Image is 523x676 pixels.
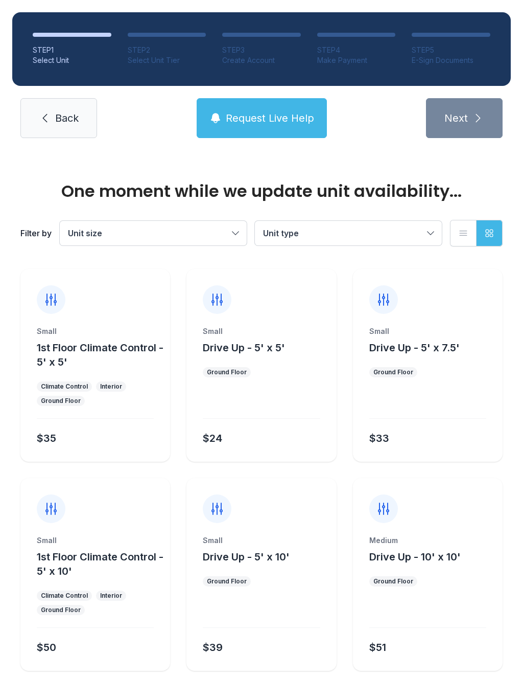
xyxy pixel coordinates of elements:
span: Next [444,111,468,125]
span: Drive Up - 5' x 5' [203,342,285,354]
div: Small [369,326,486,336]
div: Ground Floor [207,577,247,585]
div: $50 [37,640,56,655]
div: STEP 2 [128,45,206,55]
div: Filter by [20,227,52,239]
div: Small [203,326,320,336]
div: Ground Floor [207,368,247,376]
span: Drive Up - 10' x 10' [369,551,461,563]
button: 1st Floor Climate Control - 5' x 5' [37,341,166,369]
div: $24 [203,431,222,445]
div: Select Unit [33,55,111,65]
span: Unit size [68,228,102,238]
div: $35 [37,431,56,445]
div: $39 [203,640,223,655]
div: STEP 1 [33,45,111,55]
div: Create Account [222,55,301,65]
div: STEP 4 [317,45,396,55]
span: Drive Up - 5' x 10' [203,551,290,563]
div: Small [37,535,154,546]
span: Request Live Help [226,111,314,125]
button: Drive Up - 5' x 7.5' [369,341,460,355]
span: 1st Floor Climate Control - 5' x 5' [37,342,163,368]
div: Climate Control [41,592,88,600]
div: Select Unit Tier [128,55,206,65]
div: Small [203,535,320,546]
div: E-Sign Documents [412,55,490,65]
div: Interior [100,592,122,600]
div: Ground Floor [41,606,81,614]
button: 1st Floor Climate Control - 5' x 10' [37,550,166,578]
div: Climate Control [41,382,88,391]
div: STEP 5 [412,45,490,55]
div: Interior [100,382,122,391]
div: One moment while we update unit availability... [20,183,503,199]
button: Drive Up - 10' x 10' [369,550,461,564]
div: Medium [369,535,486,546]
span: 1st Floor Climate Control - 5' x 10' [37,551,163,577]
span: Back [55,111,79,125]
button: Unit size [60,221,247,245]
span: Drive Up - 5' x 7.5' [369,342,460,354]
div: $33 [369,431,389,445]
button: Drive Up - 5' x 5' [203,341,285,355]
div: $51 [369,640,386,655]
div: Small [37,326,154,336]
div: STEP 3 [222,45,301,55]
div: Make Payment [317,55,396,65]
span: Unit type [263,228,299,238]
div: Ground Floor [373,368,413,376]
div: Ground Floor [373,577,413,585]
button: Drive Up - 5' x 10' [203,550,290,564]
button: Unit type [255,221,442,245]
div: Ground Floor [41,397,81,405]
